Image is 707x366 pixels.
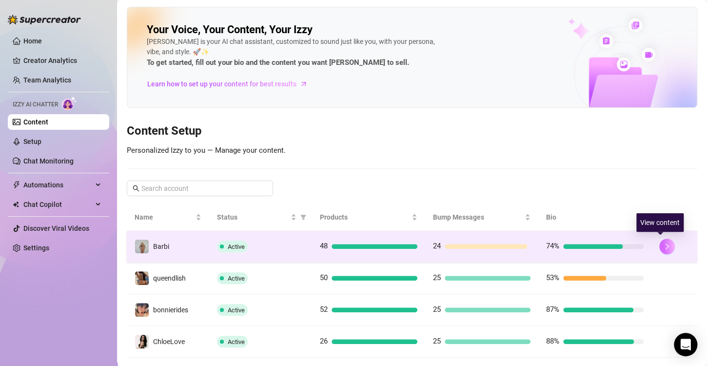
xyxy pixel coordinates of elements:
span: 50 [320,273,328,282]
span: bonnierides [153,306,188,314]
span: 25 [433,273,441,282]
a: Settings [23,244,49,252]
span: 53% [546,273,559,282]
span: Barbi [153,243,169,250]
img: ai-chatter-content-library-cLFOSyPT.png [546,8,697,107]
img: Chat Copilot [13,201,19,208]
h2: Your Voice, Your Content, Your Izzy [147,23,313,37]
a: Content [23,118,48,126]
a: Learn how to set up your content for best results [147,76,315,92]
span: 88% [546,337,559,346]
span: filter [300,214,306,220]
span: 52 [320,305,328,314]
span: Name [135,212,194,223]
span: queendlish [153,274,186,282]
span: right [664,243,670,250]
span: 25 [433,337,441,346]
button: right [659,239,675,254]
span: 25 [433,305,441,314]
a: Team Analytics [23,76,71,84]
strong: To get started, fill out your bio and the content you want [PERSON_NAME] to sell. [147,58,409,67]
th: Bump Messages [425,204,538,231]
img: logo-BBDzfeDw.svg [8,15,81,24]
div: Open Intercom Messenger [674,333,697,356]
a: Discover Viral Videos [23,224,89,232]
span: Chat Copilot [23,197,93,212]
img: Barbi [135,240,149,253]
th: Status [209,204,312,231]
th: Name [127,204,209,231]
span: Active [228,306,245,314]
span: ChloeLove [153,338,185,346]
div: [PERSON_NAME] is your AI chat assistant, customized to sound just like you, with your persona, vi... [147,37,439,69]
th: Products [312,204,425,231]
span: 74% [546,242,559,250]
span: Bio [546,212,636,223]
span: Izzy AI Chatter [13,100,58,109]
img: bonnierides [135,303,149,317]
span: 24 [433,242,441,250]
a: Setup [23,138,41,145]
img: AI Chatter [62,96,77,110]
span: Active [228,243,245,250]
span: thunderbolt [13,181,20,189]
span: Active [228,338,245,346]
span: Bump Messages [433,212,523,223]
span: Products [320,212,410,223]
span: Status [217,212,289,223]
span: filter [298,210,308,224]
div: View content [636,213,684,232]
span: 26 [320,337,328,346]
h3: Content Setup [127,123,697,139]
th: Bio [538,204,651,231]
span: Learn how to set up your content for best results [147,79,296,89]
a: Creator Analytics [23,53,101,68]
span: 48 [320,242,328,250]
img: queendlish [135,271,149,285]
a: Home [23,37,42,45]
span: Automations [23,177,93,193]
a: Chat Monitoring [23,157,74,165]
span: arrow-right [299,79,309,89]
img: ChloeLove [135,335,149,348]
span: Personalized Izzy to you — Manage your content. [127,146,286,155]
span: 87% [546,305,559,314]
span: Active [228,275,245,282]
span: search [133,185,139,192]
input: Search account [141,183,259,194]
